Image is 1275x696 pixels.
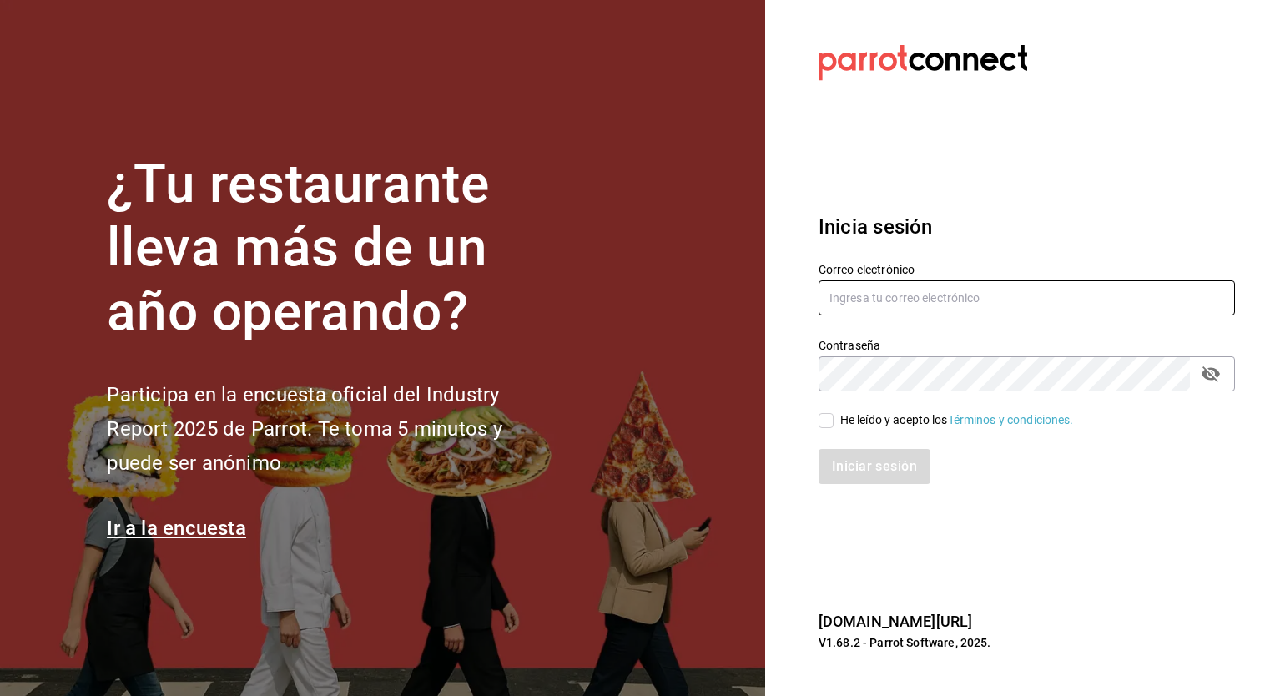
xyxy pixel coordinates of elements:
a: [DOMAIN_NAME][URL] [819,613,972,630]
div: He leído y acepto los [840,411,1074,429]
a: Términos y condiciones. [948,413,1074,426]
button: passwordField [1197,360,1225,388]
a: Ir a la encuesta [107,517,246,540]
label: Contraseña [819,339,1235,351]
input: Ingresa tu correo electrónico [819,280,1235,315]
label: Correo electrónico [819,263,1235,275]
p: V1.68.2 - Parrot Software, 2025. [819,634,1235,651]
h3: Inicia sesión [819,212,1235,242]
h1: ¿Tu restaurante lleva más de un año operando? [107,153,557,345]
h2: Participa en la encuesta oficial del Industry Report 2025 de Parrot. Te toma 5 minutos y puede se... [107,378,557,480]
